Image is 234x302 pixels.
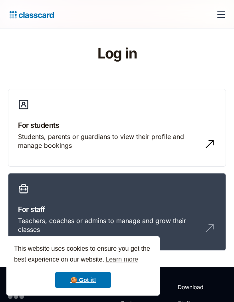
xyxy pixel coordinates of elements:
h1: Log in [8,45,226,62]
div: menu [212,5,228,24]
a: home [6,9,54,20]
h3: For staff [18,204,216,215]
h2: Download [178,283,210,291]
span: This website uses cookies to ensure you get the best experience on our website. [14,244,152,266]
div: cookieconsent [6,236,160,296]
div: Students, parents or guardians to view their profile and manage bookings [18,132,200,150]
a: learn more about cookies [104,254,139,266]
h3: For students [18,120,216,131]
div: Teachers, coaches or admins to manage and grow their classes [18,216,200,234]
a: For studentsStudents, parents or guardians to view their profile and manage bookings [8,89,226,167]
a: For staffTeachers, coaches or admins to manage and grow their classes [8,173,226,251]
a: dismiss cookie message [55,272,111,288]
